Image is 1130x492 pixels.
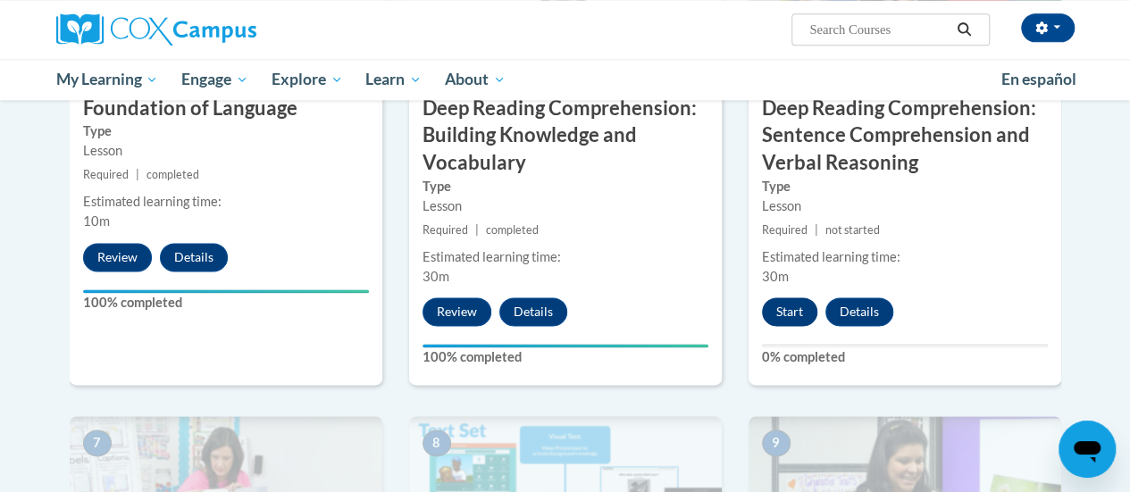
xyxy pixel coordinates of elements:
span: 30m [423,269,449,284]
span: Required [83,168,129,181]
a: Engage [170,59,260,100]
iframe: Button to launch messaging window [1059,421,1116,478]
span: 9 [762,429,791,456]
div: Estimated learning time: [762,247,1048,267]
label: Type [423,177,708,196]
label: Type [83,121,369,141]
span: 8 [423,429,451,456]
input: Search Courses [808,19,950,40]
span: Engage [181,69,248,90]
span: | [815,223,818,237]
span: | [475,223,479,237]
span: Explore [272,69,343,90]
a: Cox Campus [56,13,378,46]
h3: Deep Reading Comprehension: Building Knowledge and Vocabulary [409,95,722,177]
span: Learn [365,69,422,90]
span: Required [762,223,808,237]
button: Review [423,297,491,326]
div: Your progress [423,344,708,347]
a: Learn [354,59,433,100]
button: Review [83,243,152,271]
button: Details [499,297,567,326]
button: Account Settings [1021,13,1075,42]
div: Lesson [762,196,1048,216]
span: 7 [83,429,112,456]
h3: Foundation of Language [70,95,382,122]
div: Lesson [423,196,708,216]
div: Main menu [43,59,1088,100]
div: Estimated learning time: [83,192,369,212]
label: 0% completed [762,347,1048,367]
button: Details [160,243,228,271]
span: My Learning [55,69,158,90]
a: Explore [260,59,355,100]
span: 10m [83,213,110,229]
span: completed [146,168,199,181]
label: 100% completed [83,293,369,313]
span: completed [486,223,539,237]
span: 30m [762,269,789,284]
span: En español [1001,70,1076,88]
a: My Learning [45,59,171,100]
div: Your progress [83,289,369,293]
h3: Deep Reading Comprehension: Sentence Comprehension and Verbal Reasoning [749,95,1061,177]
div: Estimated learning time: [423,247,708,267]
button: Start [762,297,817,326]
a: About [433,59,517,100]
button: Details [825,297,893,326]
span: About [445,69,506,90]
label: Type [762,177,1048,196]
span: | [136,168,139,181]
img: Cox Campus [56,13,256,46]
label: 100% completed [423,347,708,367]
div: Lesson [83,141,369,161]
a: En español [990,61,1088,98]
button: Search [950,19,977,40]
span: Required [423,223,468,237]
span: not started [825,223,880,237]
